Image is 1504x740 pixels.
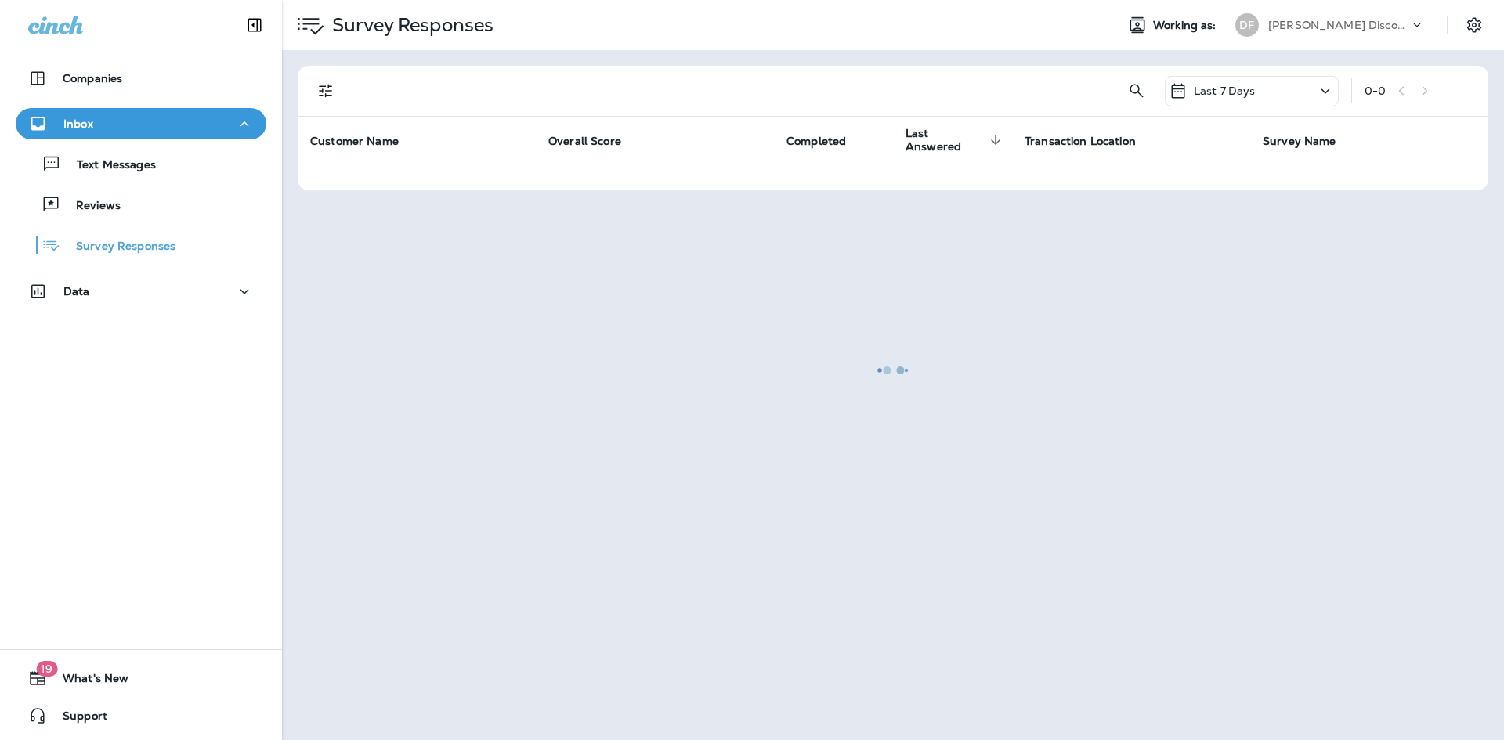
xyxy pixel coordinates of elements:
[36,661,57,677] span: 19
[63,72,122,85] p: Companies
[60,199,121,214] p: Reviews
[60,240,175,254] p: Survey Responses
[233,9,277,41] button: Collapse Sidebar
[16,147,266,180] button: Text Messages
[47,672,128,691] span: What's New
[63,285,90,298] p: Data
[47,709,107,728] span: Support
[16,662,266,694] button: 19What's New
[16,276,266,307] button: Data
[16,700,266,731] button: Support
[61,158,156,173] p: Text Messages
[16,108,266,139] button: Inbox
[16,188,266,221] button: Reviews
[16,63,266,94] button: Companies
[63,117,93,130] p: Inbox
[16,229,266,262] button: Survey Responses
